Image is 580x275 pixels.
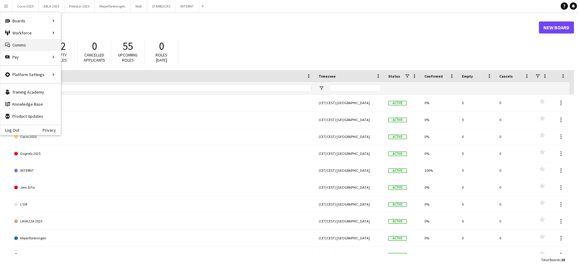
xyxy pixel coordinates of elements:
[0,110,61,122] a: Product Updates
[421,213,458,229] div: 0%
[496,128,533,145] div: 0
[315,247,385,263] div: (CET/CEST) [GEOGRAPHIC_DATA]
[11,23,539,32] h1: Boards
[458,94,496,111] div: 0
[330,85,381,92] input: Timezone Filter Input
[388,219,407,224] span: Active
[315,213,385,229] div: (CET/CEST) [GEOGRAPHIC_DATA]
[458,196,496,213] div: 0
[64,0,95,12] button: Polestar 2025
[421,196,458,213] div: 0%
[539,21,574,34] a: New Board
[458,162,496,179] div: 0
[0,128,19,133] a: Log Out
[14,179,311,196] a: Jem & Fix
[315,196,385,213] div: (CET/CEST) [GEOGRAPHIC_DATA]
[424,74,443,78] span: Confirmed
[496,162,533,179] div: 0
[84,52,105,63] span: Cancelled applicants
[315,230,385,246] div: (CET/CEST) [GEOGRAPHIC_DATA]
[421,145,458,162] div: 0%
[14,230,311,247] a: Mejeriforeningen
[25,85,311,92] input: Board name Filter Input
[421,179,458,196] div: 0%
[14,162,311,179] a: INTERNT
[462,74,473,78] span: Empty
[388,101,407,105] span: Active
[118,52,137,63] span: Upcoming roles
[319,85,324,91] button: Open Filter Menu
[421,111,458,128] div: 0%
[388,253,407,257] span: Active
[14,111,311,128] a: BYD
[388,118,407,122] span: Active
[496,111,533,128] div: 0
[14,128,311,145] a: Cocio 2025
[421,94,458,111] div: 0%
[0,69,61,81] div: Platform Settings
[14,145,311,162] a: Dagrofa 2025
[0,39,61,51] a: Comms
[458,247,496,263] div: 0
[421,128,458,145] div: 0%
[388,202,407,207] span: Active
[388,135,407,139] span: Active
[388,74,400,78] span: Status
[92,40,97,53] span: 0
[12,0,39,12] button: Cocio 2025
[315,145,385,162] div: (CET/CEST) [GEOGRAPHIC_DATA]
[315,179,385,196] div: (CET/CEST) [GEOGRAPHIC_DATA]
[0,27,61,39] div: Workforce
[14,94,311,111] a: ARLA 2025
[458,213,496,229] div: 0
[14,196,311,213] a: L'OR
[14,247,311,264] a: [PERSON_NAME]
[388,236,407,241] span: Active
[421,230,458,246] div: 0%
[159,40,164,53] span: 0
[496,247,533,263] div: 0
[496,94,533,111] div: 0
[315,162,385,179] div: (CET/CEST) [GEOGRAPHIC_DATA]
[0,51,61,63] div: Pay
[130,0,147,12] button: Wolt
[496,145,533,162] div: 0
[496,196,533,213] div: 0
[499,74,513,78] span: Cancels
[95,0,130,12] button: Mejeriforeningen
[388,168,407,173] span: Active
[315,111,385,128] div: (CET/CEST) [GEOGRAPHIC_DATA]
[541,254,565,266] div: :
[39,0,64,12] button: ARLA 2025
[319,74,336,78] span: Timezone
[458,230,496,246] div: 0
[0,15,61,27] div: Boards
[421,162,458,179] div: 100%
[147,0,176,12] button: STARBUCKS
[176,0,199,12] button: INTERNT
[458,128,496,145] div: 0
[0,98,61,110] a: Knowledge Base
[458,111,496,128] div: 0
[388,185,407,190] span: Active
[561,257,565,262] span: 18
[496,230,533,246] div: 0
[496,213,533,229] div: 0
[458,179,496,196] div: 0
[315,128,385,145] div: (CET/CEST) [GEOGRAPHIC_DATA]
[123,40,133,53] span: 55
[496,179,533,196] div: 0
[388,152,407,156] span: Active
[541,257,560,262] span: Total Boards
[43,128,61,133] a: Privacy
[156,52,167,63] span: Roles [DATE]
[315,94,385,111] div: (CET/CEST) [GEOGRAPHIC_DATA]
[0,86,61,98] a: Training Academy
[421,247,458,263] div: 0%
[458,145,496,162] div: 0
[14,213,311,230] a: LAVAZZA 2025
